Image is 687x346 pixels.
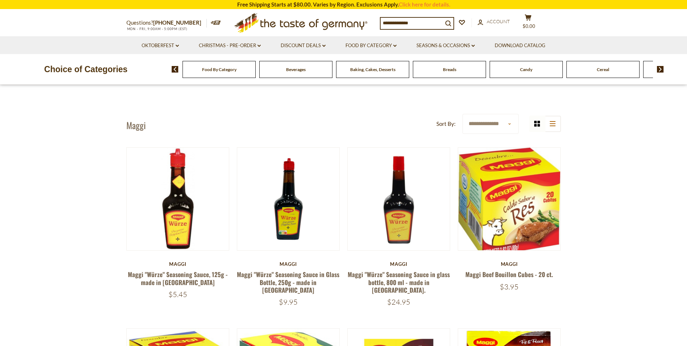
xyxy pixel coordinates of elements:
[657,66,664,73] img: next arrow
[237,148,340,250] img: Maggi
[487,18,510,24] span: Account
[237,261,340,267] div: Maggi
[458,148,561,257] img: Maggi
[286,67,306,72] a: Beverages
[172,66,179,73] img: previous arrow
[348,270,450,294] a: Maggi "Würze" Seasoning Sauce in glass bottle, 800 ml - made in [GEOGRAPHIC_DATA].
[127,148,229,250] img: Maggi
[387,297,410,306] span: $24.95
[443,67,456,72] a: Breads
[281,42,326,50] a: Discount Deals
[347,261,451,267] div: Maggi
[416,42,475,50] a: Seasons & Occasions
[458,261,561,267] div: Maggi
[142,42,179,50] a: Oktoberfest
[168,290,187,299] span: $5.45
[518,14,539,32] button: $0.00
[202,67,236,72] a: Food By Category
[126,18,207,28] p: Questions?
[237,270,339,294] a: Maggi "Würze" Seasoning Sauce in Glass Bottle, 250g - made in [GEOGRAPHIC_DATA]
[199,42,261,50] a: Christmas - PRE-ORDER
[597,67,609,72] a: Cereal
[523,23,535,29] span: $0.00
[436,119,456,128] label: Sort By:
[465,270,553,279] a: Maggi Beef Bouillon Cubes - 20 ct.
[126,120,146,131] h1: Maggi
[520,67,532,72] a: Candy
[126,261,230,267] div: Maggi
[128,270,228,287] a: Maggi "Würze" Seasoning Sauce, 125g - made in [GEOGRAPHIC_DATA]
[495,42,545,50] a: Download Catalog
[126,27,188,31] span: MON - FRI, 9:00AM - 5:00PM (EST)
[153,19,201,26] a: [PHONE_NUMBER]
[348,148,450,250] img: Maggi
[350,67,395,72] a: Baking, Cakes, Desserts
[399,1,450,8] a: Click here for details.
[345,42,397,50] a: Food By Category
[478,18,510,26] a: Account
[279,297,298,306] span: $9.95
[500,282,519,291] span: $3.95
